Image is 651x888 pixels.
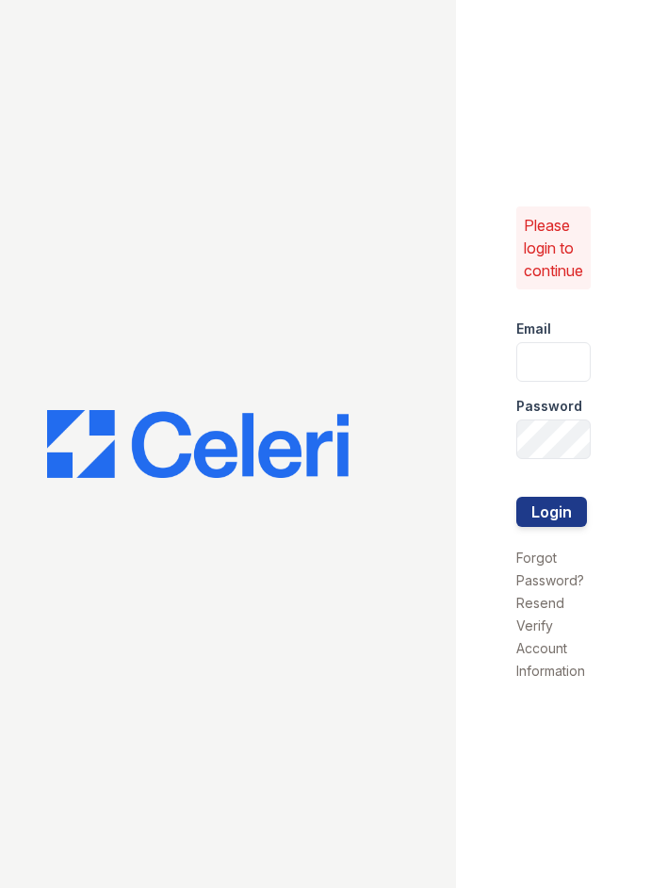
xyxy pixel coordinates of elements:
[516,595,585,679] a: Resend Verify Account Information
[516,397,582,416] label: Password
[516,497,587,527] button: Login
[516,550,584,588] a: Forgot Password?
[516,320,551,338] label: Email
[47,410,349,478] img: CE_Logo_Blue-a8612792a0a2168367f1c8372b55b34899dd931a85d93a1a3d3e32e68fde9ad4.png
[524,214,583,282] p: Please login to continue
